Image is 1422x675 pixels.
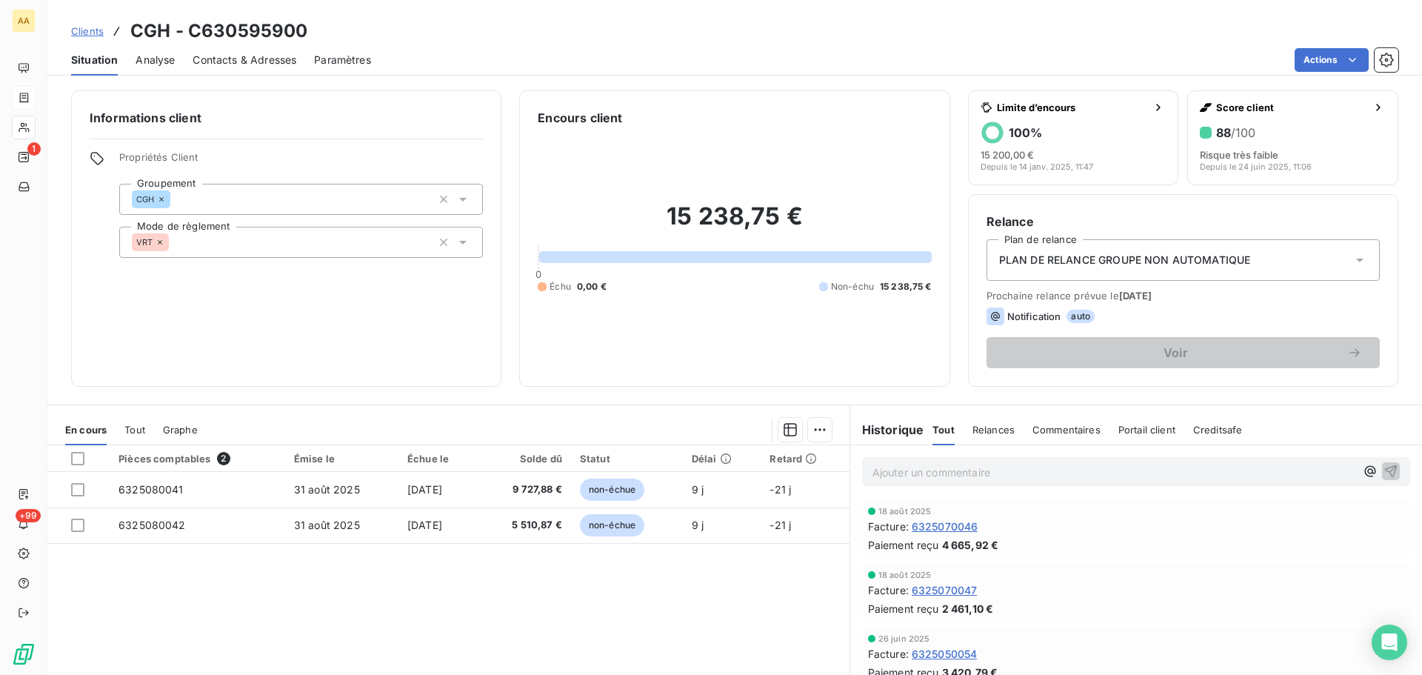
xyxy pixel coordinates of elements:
[580,514,644,536] span: non-échue
[1200,162,1312,171] span: Depuis le 24 juin 2025, 11:06
[90,109,483,127] h6: Informations client
[294,483,360,496] span: 31 août 2025
[868,537,939,553] span: Paiement reçu
[1032,424,1101,436] span: Commentaires
[407,453,470,465] div: Échue le
[1193,424,1243,436] span: Creditsafe
[217,452,230,465] span: 2
[119,151,483,172] span: Propriétés Client
[163,424,198,436] span: Graphe
[294,453,390,465] div: Émise le
[692,453,752,465] div: Délai
[981,149,1034,161] span: 15 200,00 €
[118,452,276,465] div: Pièces comptables
[912,646,978,662] span: 6325050054
[831,280,874,293] span: Non-échu
[987,290,1380,302] span: Prochaine relance prévue le
[1066,310,1095,323] span: auto
[1372,625,1407,660] div: Open Intercom Messenger
[407,519,442,531] span: [DATE]
[580,479,644,501] span: non-échue
[692,519,704,531] span: 9 j
[1200,149,1278,161] span: Risque très faible
[868,519,909,534] span: Facture :
[118,483,184,496] span: 6325080041
[12,642,36,666] img: Logo LeanPay
[550,280,571,293] span: Échu
[314,53,371,67] span: Paramètres
[488,518,562,533] span: 5 510,87 €
[1295,48,1369,72] button: Actions
[16,509,41,522] span: +99
[136,238,153,247] span: VRT
[912,582,978,598] span: 6325070047
[71,24,104,39] a: Clients
[932,424,955,436] span: Tout
[169,236,181,249] input: Ajouter une valeur
[972,424,1015,436] span: Relances
[136,53,175,67] span: Analyse
[407,483,442,496] span: [DATE]
[538,202,931,246] h2: 15 238,75 €
[770,453,840,465] div: Retard
[942,601,994,616] span: 2 461,10 €
[770,519,791,531] span: -21 j
[878,507,932,516] span: 18 août 2025
[27,142,41,156] span: 1
[71,53,118,67] span: Situation
[580,453,674,465] div: Statut
[294,519,360,531] span: 31 août 2025
[1187,90,1398,185] button: Score client88/100Risque très faibleDepuis le 24 juin 2025, 11:06
[987,337,1380,368] button: Voir
[130,18,307,44] h3: CGH - C630595900
[878,634,930,643] span: 26 juin 2025
[124,424,145,436] span: Tout
[65,424,107,436] span: En cours
[868,601,939,616] span: Paiement reçu
[488,482,562,497] span: 9 727,88 €
[999,253,1251,267] span: PLAN DE RELANCE GROUPE NON AUTOMATIQUE
[1231,125,1255,140] span: /100
[968,90,1179,185] button: Limite d’encours100%15 200,00 €Depuis le 14 janv. 2025, 11:47
[868,582,909,598] span: Facture :
[1009,125,1042,140] h6: 100 %
[987,213,1380,230] h6: Relance
[538,109,622,127] h6: Encours client
[770,483,791,496] span: -21 j
[71,25,104,37] span: Clients
[193,53,296,67] span: Contacts & Adresses
[1118,424,1175,436] span: Portail client
[912,519,978,534] span: 6325070046
[880,280,932,293] span: 15 238,75 €
[1216,125,1255,140] h6: 88
[878,571,932,579] span: 18 août 2025
[577,280,607,293] span: 0,00 €
[1004,347,1347,359] span: Voir
[1216,102,1366,113] span: Score client
[136,195,154,204] span: CGH
[170,193,182,206] input: Ajouter une valeur
[12,9,36,33] div: AA
[1007,310,1061,322] span: Notification
[868,646,909,662] span: Facture :
[488,453,562,465] div: Solde dû
[1119,290,1152,302] span: [DATE]
[942,537,999,553] span: 4 665,92 €
[850,421,924,439] h6: Historique
[692,483,704,496] span: 9 j
[535,268,541,280] span: 0
[997,102,1147,113] span: Limite d’encours
[118,519,186,531] span: 6325080042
